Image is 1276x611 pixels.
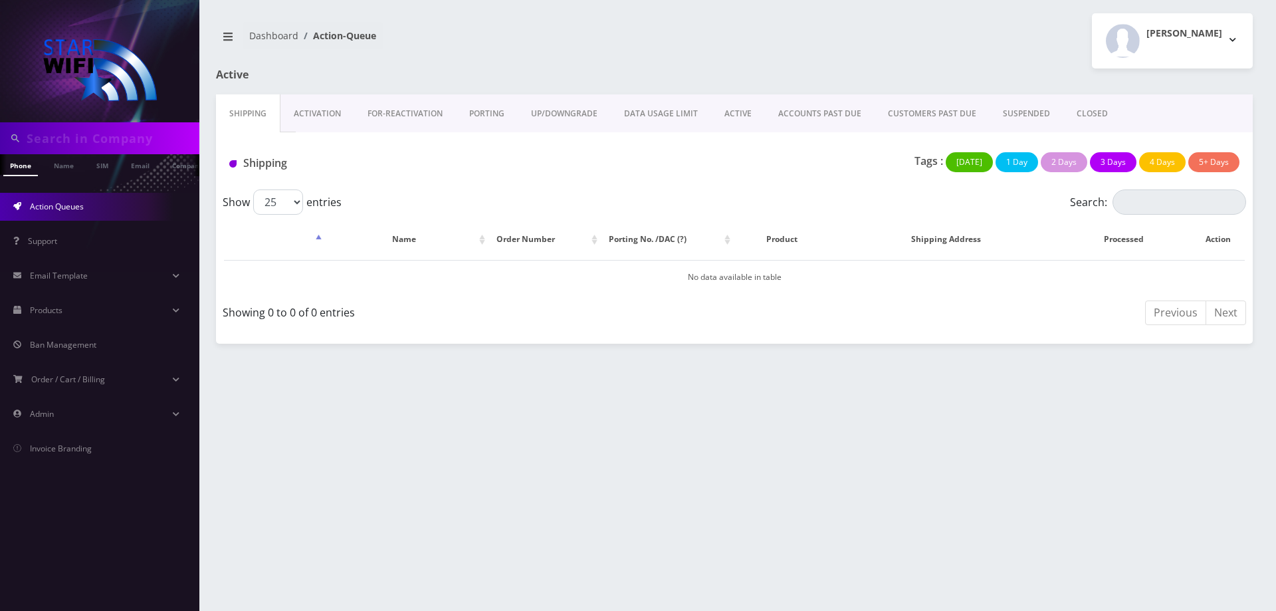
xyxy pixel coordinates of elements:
[456,94,518,133] a: PORTING
[946,152,993,172] button: [DATE]
[253,189,303,215] select: Showentries
[735,220,829,259] th: Product
[1070,189,1246,215] label: Search:
[30,305,62,316] span: Products
[1206,301,1246,325] a: Next
[490,220,601,259] th: Order Number: activate to sort column ascending
[1092,13,1253,68] button: [PERSON_NAME]
[165,154,210,175] a: Company
[1090,152,1136,172] button: 3 Days
[765,94,875,133] a: ACCOUNTS PAST DUE
[216,22,724,60] nav: breadcrumb
[1113,189,1246,215] input: Search:
[711,94,765,133] a: ACTIVE
[1191,220,1245,259] th: Action
[47,154,80,175] a: Name
[1139,152,1186,172] button: 4 Days
[1064,220,1190,259] th: Processed: activate to sort column ascending
[3,154,38,176] a: Phone
[354,94,456,133] a: FOR-REActivation
[27,126,196,151] input: Search in Company
[611,94,711,133] a: DATA USAGE LIMIT
[124,154,156,175] a: Email
[229,160,237,168] img: Shipping
[30,270,88,281] span: Email Template
[1041,152,1087,172] button: 2 Days
[216,94,280,133] a: Shipping
[30,339,96,350] span: Ban Management
[1146,28,1222,39] h2: [PERSON_NAME]
[1063,94,1121,133] a: CLOSED
[28,235,57,247] span: Support
[1188,152,1239,172] button: 5+ Days
[996,152,1038,172] button: 1 Day
[1145,301,1206,325] a: Previous
[224,260,1245,294] td: No data available in table
[229,157,553,170] h1: Shipping
[223,299,724,320] div: Showing 0 to 0 of 0 entries
[30,201,84,212] span: Action Queues
[30,443,92,454] span: Invoice Branding
[280,94,354,133] a: Activation
[40,36,159,102] img: StarWiFi
[830,220,1063,259] th: Shipping Address
[216,68,548,81] h1: Active
[223,189,342,215] label: Show entries
[90,154,115,175] a: SIM
[518,94,611,133] a: UP/DOWNGRADE
[875,94,990,133] a: CUSTOMERS PAST DUE
[30,408,54,420] span: Admin
[224,220,325,259] th: : activate to sort column descending
[602,220,734,259] th: Porting No. /DAC (?): activate to sort column ascending
[298,29,376,43] li: Action-Queue
[990,94,1063,133] a: SUSPENDED
[326,220,488,259] th: Name: activate to sort column ascending
[249,29,298,42] a: Dashboard
[31,374,105,385] span: Order / Cart / Billing
[914,153,943,169] p: Tags :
